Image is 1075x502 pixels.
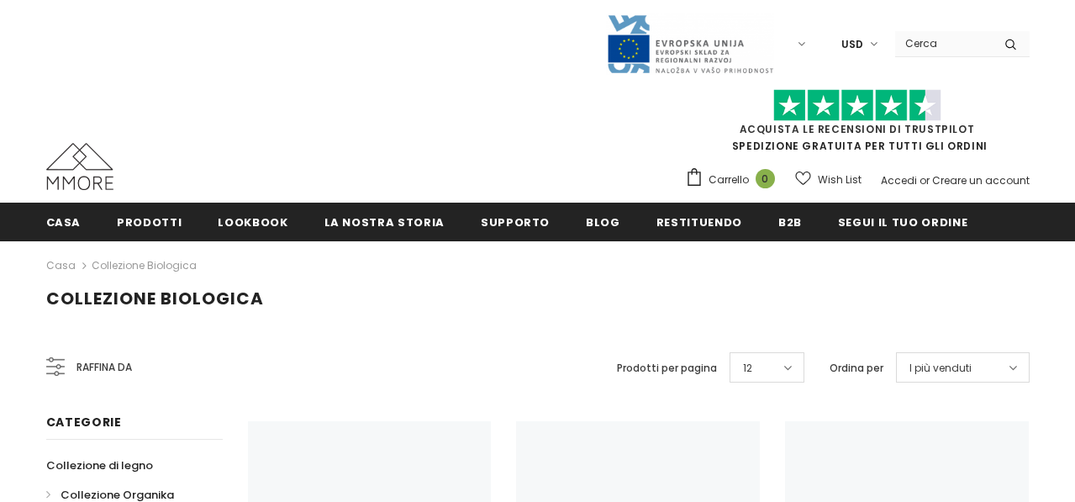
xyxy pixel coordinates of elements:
[838,203,967,240] a: Segui il tuo ordine
[920,173,930,188] span: or
[743,360,752,377] span: 12
[586,203,620,240] a: Blog
[841,36,863,53] span: USD
[740,122,975,136] a: Acquista le recensioni di TrustPilot
[895,31,992,55] input: Search Site
[773,89,941,122] img: Fidati di Pilot Stars
[46,214,82,230] span: Casa
[46,414,122,431] span: Categorie
[778,203,802,240] a: B2B
[881,173,917,188] a: Accedi
[117,214,182,230] span: Prodotti
[481,203,550,240] a: supporto
[76,358,132,377] span: Raffina da
[909,360,972,377] span: I più venduti
[586,214,620,230] span: Blog
[606,13,774,75] img: Javni Razpis
[324,214,445,230] span: La nostra storia
[46,256,76,276] a: Casa
[656,203,742,240] a: Restituendo
[656,214,742,230] span: Restituendo
[46,287,264,310] span: Collezione biologica
[617,360,717,377] label: Prodotti per pagina
[818,172,862,188] span: Wish List
[838,214,967,230] span: Segui il tuo ordine
[481,214,550,230] span: supporto
[795,165,862,194] a: Wish List
[756,169,775,188] span: 0
[46,143,113,190] img: Casi MMORE
[218,214,287,230] span: Lookbook
[46,457,153,473] span: Collezione di legno
[709,172,749,188] span: Carrello
[218,203,287,240] a: Lookbook
[932,173,1030,188] a: Creare un account
[606,36,774,50] a: Javni Razpis
[778,214,802,230] span: B2B
[685,97,1030,153] span: SPEDIZIONE GRATUITA PER TUTTI GLI ORDINI
[46,203,82,240] a: Casa
[92,258,197,272] a: Collezione biologica
[685,167,783,193] a: Carrello 0
[46,451,153,480] a: Collezione di legno
[324,203,445,240] a: La nostra storia
[117,203,182,240] a: Prodotti
[830,360,883,377] label: Ordina per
